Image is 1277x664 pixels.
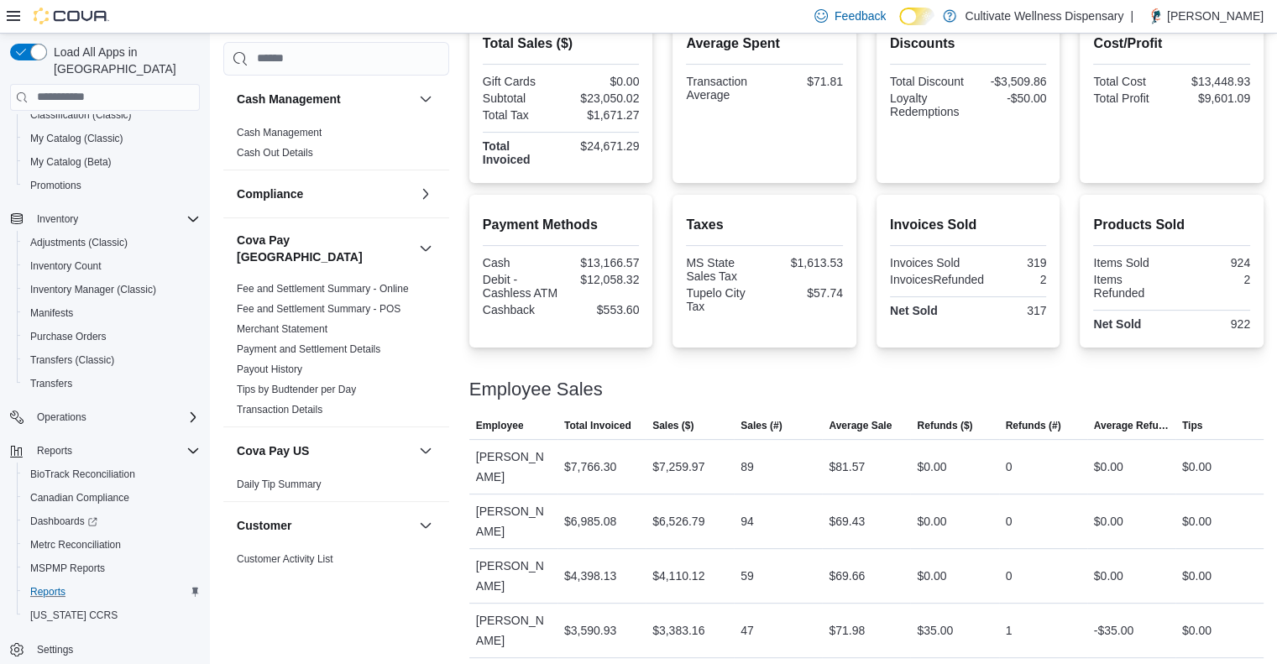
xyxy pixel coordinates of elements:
button: My Catalog (Classic) [17,127,207,150]
div: 2 [1175,273,1250,286]
span: Transfers (Classic) [30,353,114,367]
div: $553.60 [564,303,639,316]
div: 924 [1175,256,1250,269]
span: Transaction Details [237,403,322,416]
span: My Catalog (Classic) [24,128,200,149]
div: Subtotal [483,91,557,105]
div: $7,259.97 [652,457,704,477]
a: Canadian Compliance [24,488,136,508]
div: 0 [1006,511,1013,531]
div: $1,671.27 [564,108,639,122]
a: Promotions [24,175,88,196]
button: Inventory Manager (Classic) [17,278,207,301]
div: $0.00 [917,566,946,586]
button: BioTrack Reconciliation [17,463,207,486]
button: Manifests [17,301,207,325]
div: $4,110.12 [652,566,704,586]
div: 1 [1006,620,1013,640]
span: MSPMP Reports [24,558,200,578]
h2: Cost/Profit [1093,34,1250,54]
div: $24,671.29 [564,139,639,153]
h3: Cova Pay [GEOGRAPHIC_DATA] [237,232,412,265]
a: Transfers (Classic) [24,350,121,370]
div: $13,166.57 [564,256,639,269]
div: $13,448.93 [1175,75,1250,88]
div: InvoicesRefunded [890,273,984,286]
button: Compliance [416,184,436,204]
strong: Net Sold [1093,317,1141,331]
strong: Net Sold [890,304,938,317]
div: [PERSON_NAME] [469,494,557,548]
div: $0.00 [1182,620,1212,640]
button: Cova Pay [GEOGRAPHIC_DATA] [416,238,436,259]
span: [US_STATE] CCRS [30,609,118,622]
span: Transfers (Classic) [24,350,200,370]
p: [PERSON_NAME] [1167,6,1264,26]
div: $7,766.30 [564,457,616,477]
button: Purchase Orders [17,325,207,348]
div: MS State Sales Tax [686,256,761,283]
button: Reports [30,441,79,461]
div: $6,985.08 [564,511,616,531]
span: Inventory Count [30,259,102,273]
span: Feedback [835,8,886,24]
h2: Products Sold [1093,215,1250,235]
div: $23,050.02 [564,91,639,105]
p: Cultivate Wellness Dispensary [965,6,1123,26]
span: Promotions [30,179,81,192]
div: $71.81 [768,75,843,88]
a: Purchase Orders [24,327,113,347]
a: Daily Tip Summary [237,478,322,490]
span: Inventory Manager (Classic) [24,280,200,300]
div: Cova Pay [GEOGRAPHIC_DATA] [223,279,449,426]
button: My Catalog (Beta) [17,150,207,174]
span: Promotions [24,175,200,196]
button: Metrc Reconciliation [17,533,207,557]
div: 59 [741,566,754,586]
div: Items Sold [1093,256,1168,269]
div: $0.00 [1094,511,1123,531]
span: Inventory [30,209,200,229]
div: -$35.00 [1094,620,1133,640]
div: $0.00 [1182,566,1212,586]
span: Customer Loyalty Points [237,573,346,586]
div: $9,601.09 [1175,91,1250,105]
input: Dark Mode [899,8,934,25]
a: Metrc Reconciliation [24,535,128,555]
div: [PERSON_NAME] [469,549,557,603]
span: Settings [30,639,200,660]
h2: Total Sales ($) [483,34,640,54]
a: Reports [24,582,72,602]
div: $0.00 [1182,457,1212,477]
div: $0.00 [1094,566,1123,586]
div: Gift Cards [483,75,557,88]
span: BioTrack Reconciliation [30,468,135,481]
button: [US_STATE] CCRS [17,604,207,627]
div: $81.57 [829,457,865,477]
button: Inventory Count [17,254,207,278]
span: Metrc Reconciliation [24,535,200,555]
div: $0.00 [1182,511,1212,531]
span: MSPMP Reports [30,562,105,575]
a: Payout History [237,363,302,375]
div: $69.66 [829,566,865,586]
div: $71.98 [829,620,865,640]
a: Transfers [24,374,79,394]
p: | [1130,6,1133,26]
button: Reports [3,439,207,463]
a: Inventory Count [24,256,108,276]
span: My Catalog (Beta) [30,155,112,169]
div: 317 [971,304,1046,317]
h2: Invoices Sold [890,215,1047,235]
span: Adjustments (Classic) [30,236,128,249]
span: Manifests [30,306,73,320]
div: Total Cost [1093,75,1168,88]
div: -$3,509.86 [971,75,1046,88]
div: $3,590.93 [564,620,616,640]
span: Fee and Settlement Summary - Online [237,282,409,295]
h3: Cova Pay US [237,442,309,459]
div: $57.74 [768,286,843,300]
a: Dashboards [24,511,104,531]
button: Customer [416,515,436,536]
div: $12,058.32 [564,273,639,286]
